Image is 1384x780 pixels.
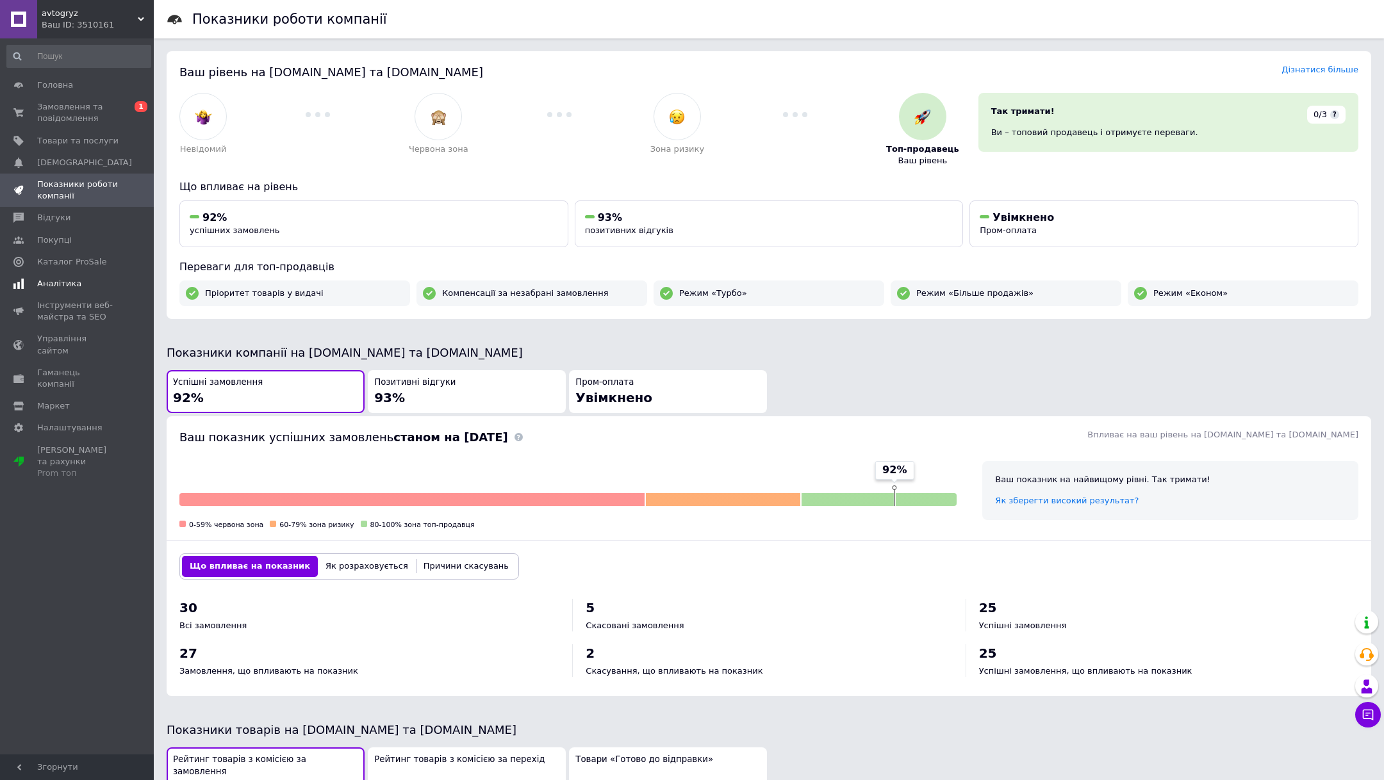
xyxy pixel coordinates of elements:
button: Пром-оплатаУвімкнено [569,370,767,413]
span: Управління сайтом [37,333,119,356]
span: Маркет [37,400,70,412]
div: Ви – топовий продавець і отримуєте переваги. [991,127,1346,138]
span: 30 [179,600,197,615]
span: Аналітика [37,278,81,289]
span: Переваги для топ-продавців [179,261,334,273]
span: 92% [202,211,227,223]
span: Невідомий [180,143,227,155]
span: Успішні замовлення [173,377,263,389]
div: Ваш ID: 3510161 [42,19,154,31]
div: 0/3 [1307,106,1346,124]
span: Ваш показник успішних замовлень [179,430,508,444]
span: Зона ризику [650,143,705,155]
span: Топ-продавець [886,143,959,155]
span: 27 [179,646,197,661]
span: 93% [374,390,405,405]
span: позитивних відгуків [585,225,673,235]
span: Пром-оплата [575,377,634,389]
span: Впливає на ваш рівень на [DOMAIN_NAME] та [DOMAIN_NAME] [1087,430,1358,439]
span: Показники компанії на [DOMAIN_NAME] та [DOMAIN_NAME] [167,346,523,359]
button: Що впливає на показник [182,556,318,576]
span: Успішні замовлення [979,621,1067,630]
span: avtogryz [42,8,138,19]
span: Скасування, що впливають на показник [586,666,762,676]
span: Компенсації за незабрані замовлення [442,288,609,299]
span: 2 [586,646,595,661]
span: успішних замовлень [190,225,279,235]
b: станом на [DATE] [393,430,507,444]
span: 60-79% зона ризику [279,521,354,529]
img: :woman-shrugging: [195,109,211,125]
span: Відгуки [37,212,70,223]
span: Замовлення, що впливають на показник [179,666,358,676]
div: Ваш показник на найвищому рівні. Так тримати! [995,474,1346,485]
span: 25 [979,646,997,661]
span: 92% [882,463,907,477]
span: Режим «Турбо» [679,288,747,299]
span: 1 [135,101,147,112]
span: Рейтинг товарів з комісією за перехід [374,754,545,766]
span: Увімкнено [575,390,652,405]
span: Гаманець компанії [37,367,119,390]
span: Успішні замовлення, що впливають на показник [979,666,1192,676]
span: Ваш рівень [898,155,948,167]
span: 93% [598,211,622,223]
span: Червона зона [409,143,468,155]
span: Увімкнено [993,211,1054,223]
span: Каталог ProSale [37,256,106,268]
span: Замовлення та повідомлення [37,101,119,124]
span: Пріоритет товарів у видачі [205,288,324,299]
span: 92% [173,390,204,405]
a: Дізнатися більше [1281,65,1358,74]
span: Пром-оплата [980,225,1037,235]
span: Покупці [37,234,72,246]
button: 92%успішних замовлень [179,200,568,247]
span: 80-100% зона топ-продавця [370,521,475,529]
span: Так тримати! [991,106,1055,116]
span: Позитивні відгуки [374,377,456,389]
button: 93%позитивних відгуків [575,200,964,247]
button: УвімкненоПром-оплата [969,200,1358,247]
img: :disappointed_relieved: [669,109,685,125]
span: Всі замовлення [179,621,247,630]
span: Товари та послуги [37,135,119,147]
img: :rocket: [914,109,930,125]
span: Рейтинг товарів з комісією за замовлення [173,754,358,777]
button: Чат з покупцем [1355,702,1381,727]
span: Товари «Готово до відправки» [575,754,713,766]
span: Показники товарів на [DOMAIN_NAME] та [DOMAIN_NAME] [167,723,516,736]
span: Налаштування [37,422,103,434]
span: Режим «Економ» [1153,288,1228,299]
span: Ваш рівень на [DOMAIN_NAME] та [DOMAIN_NAME] [179,65,483,79]
img: :see_no_evil: [431,109,447,125]
span: 25 [979,600,997,615]
button: Причини скасувань [416,556,516,576]
span: Що впливає на рівень [179,181,298,193]
span: Показники роботи компанії [37,179,119,202]
span: [PERSON_NAME] та рахунки [37,444,119,480]
h1: Показники роботи компанії [192,12,387,27]
span: Головна [37,79,73,91]
button: Успішні замовлення92% [167,370,365,413]
span: 5 [586,600,595,615]
span: Інструменти веб-майстра та SEO [37,300,119,323]
button: Позитивні відгуки93% [368,370,566,413]
button: Як розраховується [318,556,416,576]
span: Скасовані замовлення [586,621,684,630]
span: ? [1330,110,1339,119]
span: [DEMOGRAPHIC_DATA] [37,157,132,168]
a: Як зберегти високий результат? [995,496,1139,505]
span: Режим «Більше продажів» [916,288,1034,299]
span: 0-59% червона зона [189,521,263,529]
input: Пошук [6,45,151,68]
div: Prom топ [37,467,119,479]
